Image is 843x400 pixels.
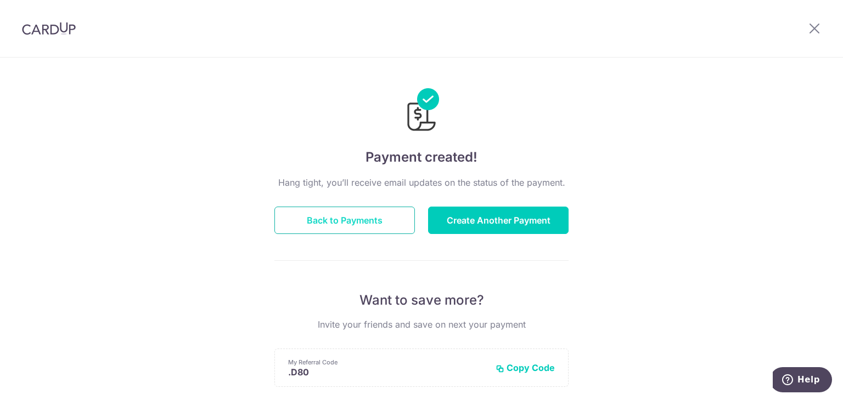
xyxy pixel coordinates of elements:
p: .D80 [288,367,487,378]
button: Create Another Payment [428,207,569,234]
button: Back to Payments [274,207,415,234]
iframe: Opens a widget where you can find more information [773,367,832,395]
p: Hang tight, you’ll receive email updates on the status of the payment. [274,176,569,189]
p: My Referral Code [288,358,487,367]
img: Payments [404,88,439,134]
p: Invite your friends and save on next your payment [274,318,569,331]
img: CardUp [22,22,76,35]
h4: Payment created! [274,147,569,167]
button: Copy Code [496,362,555,373]
p: Want to save more? [274,292,569,309]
